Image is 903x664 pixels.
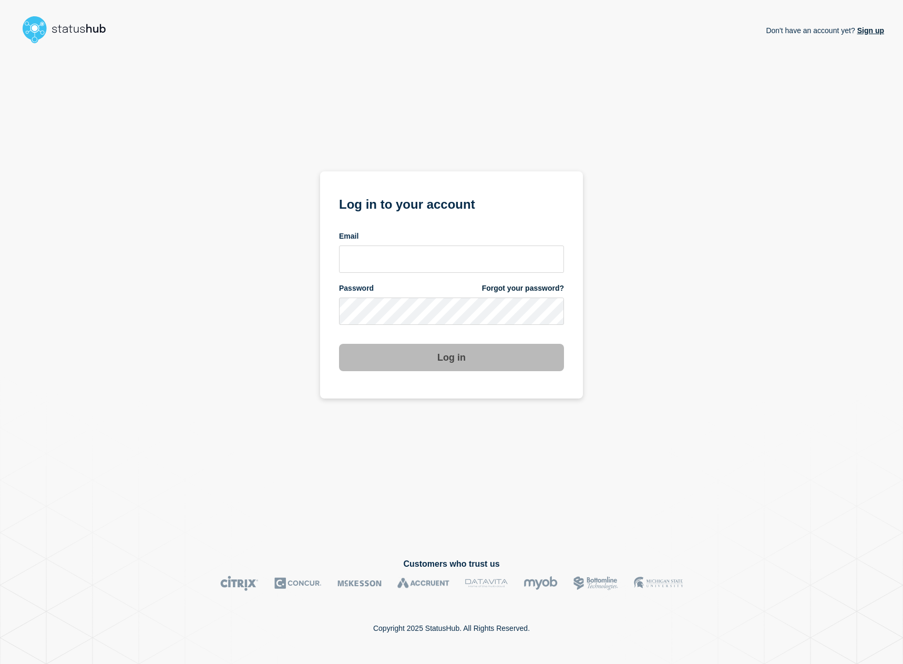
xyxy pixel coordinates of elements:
img: myob logo [524,576,558,591]
p: Copyright 2025 StatusHub. All Rights Reserved. [373,624,530,632]
img: DataVita logo [465,576,508,591]
img: Accruent logo [397,576,449,591]
input: password input [339,298,564,325]
img: MSU logo [634,576,683,591]
span: Email [339,231,358,241]
a: Sign up [855,26,884,35]
span: Password [339,283,374,293]
a: Forgot your password? [482,283,564,293]
button: Log in [339,344,564,371]
img: Citrix logo [220,576,259,591]
img: StatusHub logo [19,13,119,46]
p: Don't have an account yet? [766,18,884,43]
h2: Customers who trust us [19,559,884,569]
input: email input [339,246,564,273]
h1: Log in to your account [339,193,564,213]
img: Bottomline logo [573,576,618,591]
img: McKesson logo [337,576,382,591]
img: Concur logo [274,576,322,591]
